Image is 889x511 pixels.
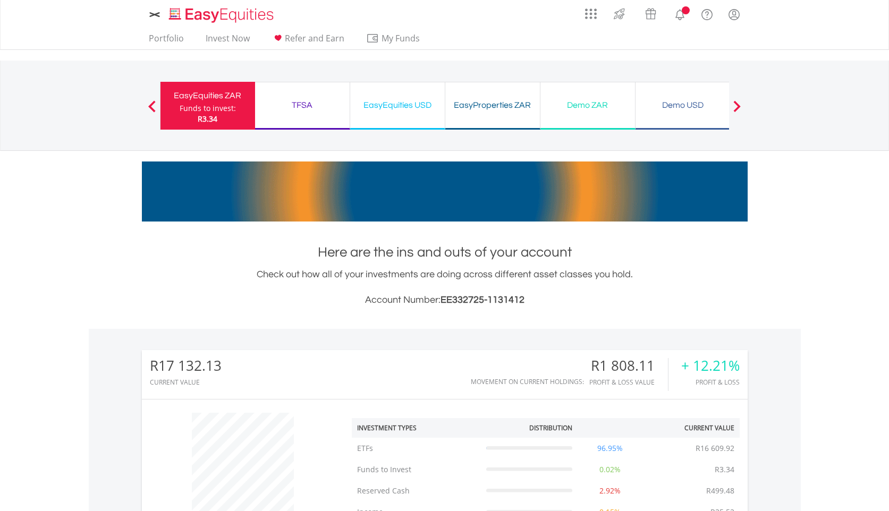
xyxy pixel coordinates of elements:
[165,3,278,24] a: Home page
[726,106,748,116] button: Next
[352,418,481,438] th: Investment Types
[681,358,740,373] div: + 12.21%
[471,378,584,385] div: Movement on Current Holdings:
[180,103,236,114] div: Funds to invest:
[145,33,188,49] a: Portfolio
[167,6,278,24] img: EasyEquities_Logo.png
[198,114,217,124] span: R3.34
[721,3,748,26] a: My Profile
[529,423,572,432] div: Distribution
[201,33,254,49] a: Invest Now
[285,32,344,44] span: Refer and Earn
[352,480,481,501] td: Reserved Cash
[578,459,642,480] td: 0.02%
[452,98,534,113] div: EasyProperties ZAR
[352,438,481,459] td: ETFs
[142,293,748,308] h3: Account Number:
[635,3,666,22] a: Vouchers
[693,3,721,24] a: FAQ's and Support
[150,379,222,386] div: CURRENT VALUE
[589,358,668,373] div: R1 808.11
[547,98,629,113] div: Demo ZAR
[709,459,740,480] td: R3.34
[642,418,740,438] th: Current Value
[589,379,668,386] div: Profit & Loss Value
[267,33,349,49] a: Refer and Earn
[642,98,724,113] div: Demo USD
[352,459,481,480] td: Funds to Invest
[142,161,748,222] img: EasyMortage Promotion Banner
[666,3,693,24] a: Notifications
[142,243,748,262] h1: Here are the ins and outs of your account
[690,438,740,459] td: R16 609.92
[642,5,659,22] img: vouchers-v2.svg
[585,8,597,20] img: grid-menu-icon.svg
[681,379,740,386] div: Profit & Loss
[578,438,642,459] td: 96.95%
[441,295,524,305] span: EE332725-1131412
[578,480,642,501] td: 2.92%
[150,358,222,373] div: R17 132.13
[366,31,436,45] span: My Funds
[357,98,438,113] div: EasyEquities USD
[701,480,740,501] td: R499.48
[167,88,249,103] div: EasyEquities ZAR
[261,98,343,113] div: TFSA
[578,3,604,20] a: AppsGrid
[141,106,163,116] button: Previous
[142,267,748,308] div: Check out how all of your investments are doing across different asset classes you hold.
[611,5,628,22] img: thrive-v2.svg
